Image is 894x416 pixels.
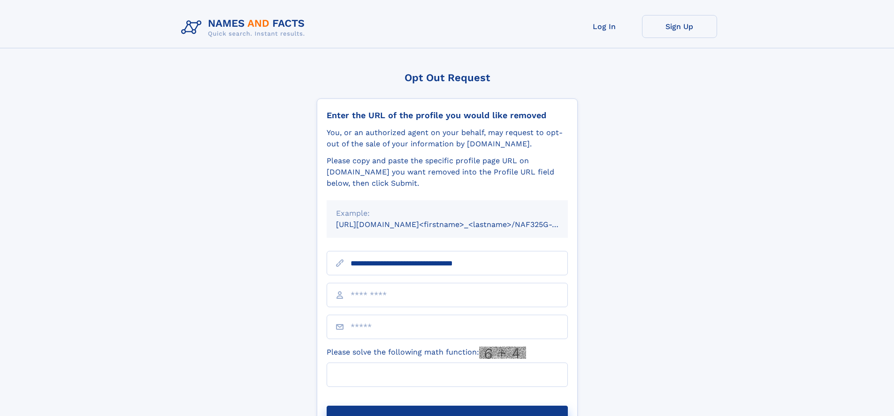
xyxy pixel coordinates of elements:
div: Please copy and paste the specific profile page URL on [DOMAIN_NAME] you want removed into the Pr... [327,155,568,189]
img: Logo Names and Facts [177,15,313,40]
label: Please solve the following math function: [327,347,526,359]
a: Log In [567,15,642,38]
div: Opt Out Request [317,72,578,83]
div: Example: [336,208,558,219]
div: You, or an authorized agent on your behalf, may request to opt-out of the sale of your informatio... [327,127,568,150]
div: Enter the URL of the profile you would like removed [327,110,568,121]
a: Sign Up [642,15,717,38]
small: [URL][DOMAIN_NAME]<firstname>_<lastname>/NAF325G-xxxxxxxx [336,220,586,229]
